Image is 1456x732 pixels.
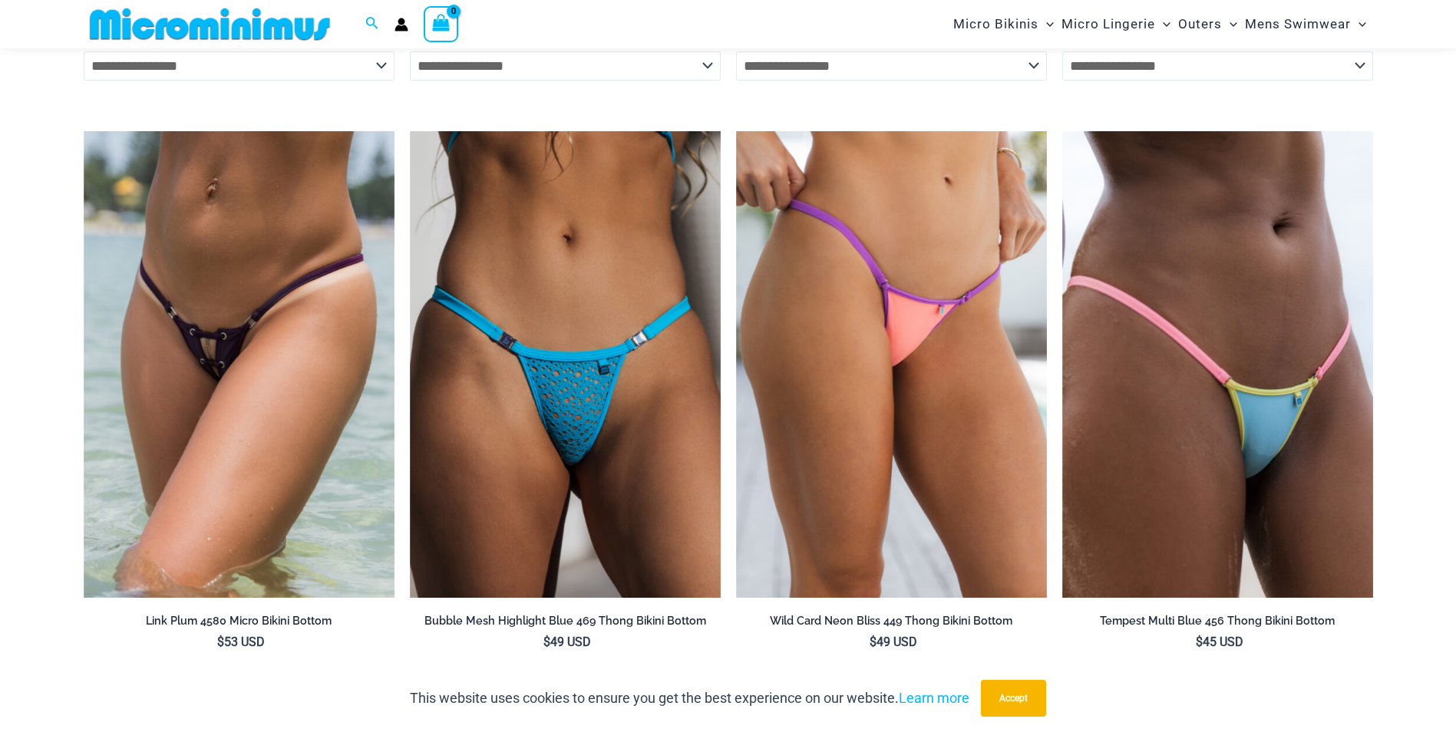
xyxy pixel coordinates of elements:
img: Tempest Multi Blue 456 Bottom 01 [1062,131,1373,598]
a: Account icon link [395,18,408,31]
h2: Wild Card Neon Bliss 449 Thong Bikini Bottom [736,614,1047,628]
a: Micro LingerieMenu ToggleMenu Toggle [1058,5,1174,44]
button: Accept [981,680,1046,717]
h2: Link Plum 4580 Micro Bikini Bottom [84,614,395,628]
a: Link Plum 4580 Micro 01Link Plum 4580 Micro 02Link Plum 4580 Micro 02 [84,131,395,598]
span: $ [543,635,550,649]
bdi: 53 USD [217,635,265,649]
a: OutersMenu ToggleMenu Toggle [1174,5,1241,44]
span: $ [217,635,224,649]
img: Bubble Mesh Highlight Blue 469 Thong 01 [410,131,721,598]
h2: Tempest Multi Blue 456 Thong Bikini Bottom [1062,614,1373,628]
img: MM SHOP LOGO FLAT [84,7,336,41]
p: This website uses cookies to ensure you get the best experience on our website. [410,687,969,710]
span: Menu Toggle [1222,5,1237,44]
h2: Bubble Mesh Highlight Blue 469 Thong Bikini Bottom [410,614,721,628]
span: Outers [1178,5,1222,44]
a: Link Plum 4580 Micro Bikini Bottom [84,614,395,634]
span: Micro Bikinis [953,5,1038,44]
bdi: 49 USD [870,635,917,649]
span: $ [1196,635,1203,649]
a: Wild Card Neon Bliss 449 Thong Bikini Bottom [736,614,1047,634]
span: Mens Swimwear [1245,5,1351,44]
a: Bubble Mesh Highlight Blue 469 Thong Bikini Bottom [410,614,721,634]
bdi: 49 USD [543,635,591,649]
a: View Shopping Cart, empty [424,6,459,41]
span: Menu Toggle [1038,5,1054,44]
a: Mens SwimwearMenu ToggleMenu Toggle [1241,5,1370,44]
a: Wild Card Neon Bliss 449 Thong 01Wild Card Neon Bliss 449 Thong 02Wild Card Neon Bliss 449 Thong 02 [736,131,1047,598]
img: Link Plum 4580 Micro 02 [84,131,395,598]
img: Wild Card Neon Bliss 449 Thong 01 [736,131,1047,598]
span: $ [870,635,877,649]
a: Tempest Multi Blue 456 Bottom 01Tempest Multi Blue 312 Top 456 Bottom 07Tempest Multi Blue 312 To... [1062,131,1373,598]
a: Bubble Mesh Highlight Blue 469 Thong 01Bubble Mesh Highlight Blue 469 Thong 02Bubble Mesh Highlig... [410,131,721,598]
a: Micro BikinisMenu ToggleMenu Toggle [949,5,1058,44]
a: Tempest Multi Blue 456 Thong Bikini Bottom [1062,614,1373,634]
span: Micro Lingerie [1061,5,1155,44]
span: Menu Toggle [1155,5,1170,44]
bdi: 45 USD [1196,635,1243,649]
nav: Site Navigation [947,2,1373,46]
span: Menu Toggle [1351,5,1366,44]
a: Learn more [899,690,969,706]
a: Search icon link [365,15,379,34]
